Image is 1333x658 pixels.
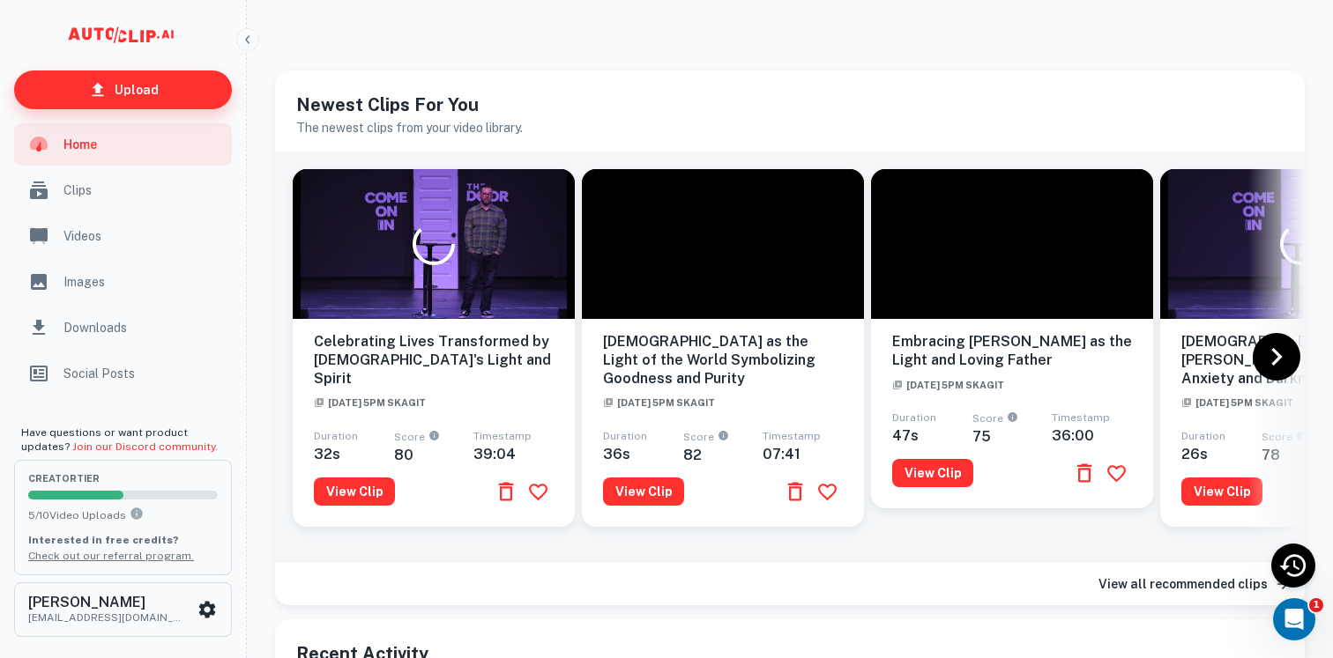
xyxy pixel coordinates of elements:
[892,411,936,424] span: Duration
[603,333,843,388] h6: [DEMOGRAPHIC_DATA] as the Light of the World Symbolizing Goodness and Purity
[21,426,218,453] span: Have questions or want product updates?
[28,474,218,484] span: creator Tier
[296,92,1284,118] h5: Newest Clips For You
[1181,477,1262,506] button: View Clip
[1003,413,1018,428] div: An AI-calculated score on a clip's engagement potential, scored from 0 to 100.
[473,430,532,442] span: Timestamp
[683,432,763,447] span: Score
[603,397,715,408] span: [DATE] 5PM Skagit
[892,375,1004,392] a: [DATE] 5PM Skagit
[972,413,1053,428] span: Score
[603,477,684,506] button: View Clip
[714,432,729,447] div: An AI-calculated score on a clip's engagement potential, scored from 0 to 100.
[63,272,221,292] span: Images
[63,364,221,383] span: Social Posts
[14,169,232,211] a: Clips
[473,446,554,462] h6: 39:04
[1181,446,1262,462] h6: 26 s
[14,261,232,303] a: Images
[14,307,232,349] a: Downloads
[314,393,426,410] a: [DATE] 5PM Skagit
[1309,598,1323,612] span: 1
[14,582,232,637] button: [PERSON_NAME][EMAIL_ADDRESS][DOMAIN_NAME]
[63,226,221,246] span: Videos
[28,532,218,548] p: Interested in free credits?
[72,440,218,453] a: Join our Discord community.
[14,352,232,395] a: Social Posts
[296,118,1284,137] h6: The newest clips from your video library.
[394,447,474,463] h6: 80
[425,432,440,447] div: An AI-calculated score on a clip's engagement potential, scored from 0 to 100.
[892,427,972,444] h6: 47 s
[972,428,1053,445] h6: 75
[1273,598,1315,640] iframe: Intercom live chat
[14,460,232,574] button: creatorTier5/10Video UploadsYou can upload 10 videos per month on the creator tier. Upgrade to up...
[1181,397,1293,408] span: [DATE] 5PM Skagit
[28,506,218,523] p: 5 / 10 Video Uploads
[1098,574,1268,594] h6: View all recommended clips
[603,430,647,442] span: Duration
[1181,393,1293,410] a: [DATE] 5PM Skagit
[63,181,221,200] span: Clips
[28,610,187,625] p: [EMAIL_ADDRESS][DOMAIN_NAME]
[603,393,715,410] a: [DATE] 5PM Skagit
[892,459,973,487] button: View Clip
[314,430,358,442] span: Duration
[14,70,232,109] a: Upload
[28,550,194,562] a: Check out our referral program.
[314,333,554,388] h6: Celebrating Lives Transformed by [DEMOGRAPHIC_DATA]'s Light and Spirit
[314,446,394,462] h6: 32 s
[130,506,144,521] svg: You can upload 10 videos per month on the creator tier. Upgrade to upload more.
[14,123,232,166] a: Home
[1052,411,1110,424] span: Timestamp
[1052,427,1132,444] h6: 36:00
[63,135,221,154] span: Home
[314,397,426,408] span: [DATE] 5PM Skagit
[314,477,395,506] button: View Clip
[28,595,187,610] h6: [PERSON_NAME]
[1181,430,1225,442] span: Duration
[394,432,474,447] span: Score
[892,333,1132,370] h6: Embracing [PERSON_NAME] as the Light and Loving Father
[603,446,683,462] h6: 36 s
[63,318,221,337] span: Downloads
[763,430,821,442] span: Timestamp
[892,380,1004,390] span: [DATE] 5PM Skagit
[683,447,763,463] h6: 82
[115,80,159,100] p: Upload
[1271,543,1315,588] div: Recent Activity
[763,446,843,462] h6: 07:41
[14,215,232,257] a: Videos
